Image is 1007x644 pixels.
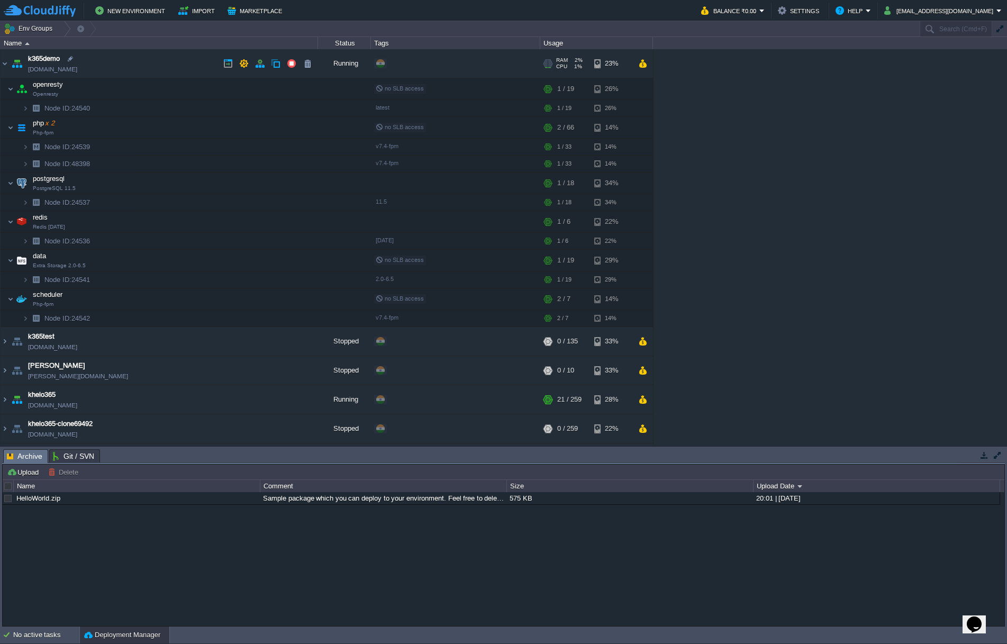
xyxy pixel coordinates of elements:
[557,356,574,385] div: 0 / 10
[29,156,43,172] img: AMDAwAAAACH5BAEAAAAALAAAAAABAAEAAAICRAEAOw==
[1,443,9,472] img: AMDAwAAAACH5BAEAAAAALAAAAAABAAEAAAICRAEAOw==
[32,119,56,128] span: php
[261,480,506,492] div: Comment
[1,327,9,356] img: AMDAwAAAACH5BAEAAAAALAAAAAABAAEAAAICRAEAOw==
[43,142,92,151] a: Node ID:24539
[594,211,629,232] div: 22%
[28,64,77,75] a: [DOMAIN_NAME]
[33,130,53,136] span: Php-fpm
[33,262,86,269] span: Extra Storage 2.0-6.5
[557,443,574,472] div: 5 / 95
[32,175,66,183] a: postgresqlPostgreSQL 11.5
[7,117,14,138] img: AMDAwAAAACH5BAEAAAAALAAAAAABAAEAAAICRAEAOw==
[44,160,71,168] span: Node ID:
[10,356,24,385] img: AMDAwAAAACH5BAEAAAAALAAAAAABAAEAAAICRAEAOw==
[10,385,24,414] img: AMDAwAAAACH5BAEAAAAALAAAAAABAAEAAAICRAEAOw==
[28,360,85,371] a: [PERSON_NAME]
[556,57,568,64] span: RAM
[16,494,60,502] a: HelloWorld.zip
[754,480,1000,492] div: Upload Date
[778,4,822,17] button: Settings
[32,252,48,260] a: dataExtra Storage 2.0-6.5
[594,385,629,414] div: 28%
[228,4,285,17] button: Marketplace
[14,288,29,310] img: AMDAwAAAACH5BAEAAAAALAAAAAABAAEAAAICRAEAOw==
[32,174,66,183] span: postgresql
[22,156,29,172] img: AMDAwAAAACH5BAEAAAAALAAAAAABAAEAAAICRAEAOw==
[376,85,424,92] span: no SLB access
[43,275,92,284] a: Node ID:24541
[44,104,71,112] span: Node ID:
[7,467,42,477] button: Upload
[7,250,14,271] img: AMDAwAAAACH5BAEAAAAALAAAAAABAAEAAAICRAEAOw==
[557,414,578,443] div: 0 / 259
[376,314,398,321] span: v7.4-fpm
[557,156,571,172] div: 1 / 33
[1,356,9,385] img: AMDAwAAAACH5BAEAAAAALAAAAAABAAEAAAICRAEAOw==
[318,327,371,356] div: Stopped
[1,385,9,414] img: AMDAwAAAACH5BAEAAAAALAAAAAABAAEAAAICRAEAOw==
[376,237,394,243] span: [DATE]
[44,314,71,322] span: Node ID:
[594,250,629,271] div: 29%
[48,467,81,477] button: Delete
[43,314,92,323] a: Node ID:24542
[572,57,583,64] span: 2%
[371,37,540,49] div: Tags
[29,310,43,326] img: AMDAwAAAACH5BAEAAAAALAAAAAABAAEAAAICRAEAOw==
[594,271,629,288] div: 29%
[557,385,582,414] div: 21 / 259
[376,295,424,302] span: no SLB access
[318,356,371,385] div: Stopped
[594,49,629,78] div: 23%
[28,53,60,64] span: k365demo
[318,49,371,78] div: Running
[14,78,29,99] img: AMDAwAAAACH5BAEAAAAALAAAAAABAAEAAAICRAEAOw==
[507,492,752,504] div: 575 KB
[32,251,48,260] span: data
[33,185,76,192] span: PostgreSQL 11.5
[32,213,49,222] span: redis
[43,159,92,168] span: 48398
[29,233,43,249] img: AMDAwAAAACH5BAEAAAAALAAAAAABAAEAAAICRAEAOw==
[376,160,398,166] span: v7.4-fpm
[43,142,92,151] span: 24539
[178,4,218,17] button: Import
[43,104,92,113] span: 24540
[28,371,128,382] a: [PERSON_NAME][DOMAIN_NAME]
[44,143,71,151] span: Node ID:
[557,327,578,356] div: 0 / 135
[557,173,574,194] div: 1 / 18
[594,414,629,443] div: 22%
[14,173,29,194] img: AMDAwAAAACH5BAEAAAAALAAAAAABAAEAAAICRAEAOw==
[754,492,999,504] div: 20:01 | [DATE]
[32,80,65,89] span: openresty
[43,198,92,207] span: 24537
[557,78,574,99] div: 1 / 19
[594,100,629,116] div: 26%
[884,4,996,17] button: [EMAIL_ADDRESS][DOMAIN_NAME]
[32,291,64,298] a: schedulerPhp-fpm
[557,250,574,271] div: 1 / 19
[32,290,64,299] span: scheduler
[594,173,629,194] div: 34%
[963,602,996,633] iframe: chat widget
[32,213,49,221] a: redisRedis [DATE]
[260,492,506,504] div: Sample package which you can deploy to your environment. Feel free to delete and upload a package...
[836,4,866,17] button: Help
[594,117,629,138] div: 14%
[376,257,424,263] span: no SLB access
[594,194,629,211] div: 34%
[22,271,29,288] img: AMDAwAAAACH5BAEAAAAALAAAAAABAAEAAAICRAEAOw==
[319,37,370,49] div: Status
[318,385,371,414] div: Running
[7,450,42,463] span: Archive
[594,310,629,326] div: 14%
[43,237,92,246] a: Node ID:24536
[507,480,753,492] div: Size
[43,314,92,323] span: 24542
[28,389,56,400] a: khelo365
[84,630,160,640] button: Deployment Manager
